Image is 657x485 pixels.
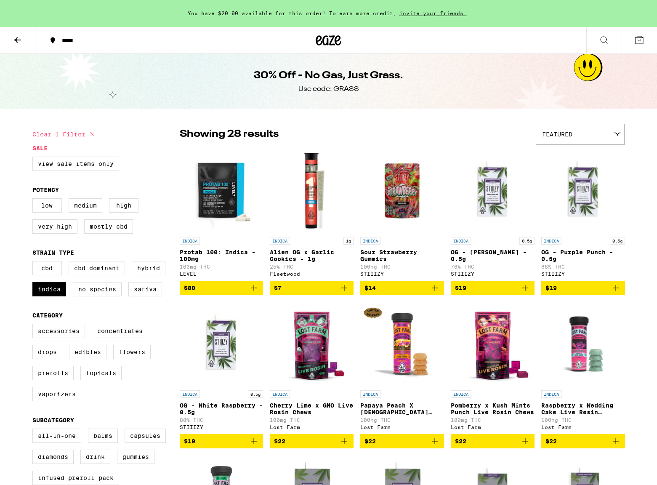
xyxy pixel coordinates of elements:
label: Gummies [117,450,154,464]
label: Indica [32,282,66,296]
p: Pomberry x Kush Mints Punch Live Rosin Chews [451,402,535,416]
img: Lost Farm - Pomberry x Kush Mints Punch Live Rosin Chews [451,302,535,386]
legend: Subcategory [32,417,74,424]
img: Lost Farm - Papaya Peach X Hindu Kush Resin 100mg [360,302,444,386]
label: Very High [32,219,77,234]
p: Raspberry x Wedding Cake Live Resin Gummies [541,402,625,416]
div: STIIIZY [360,271,444,277]
p: Papaya Peach X [DEMOGRAPHIC_DATA] Kush Resin 100mg [360,402,444,416]
label: Vaporizers [32,387,81,401]
label: All-In-One [32,429,81,443]
label: CBD [32,261,62,275]
div: STIIIZY [541,271,625,277]
div: Lost Farm [541,424,625,430]
label: Capsules [125,429,166,443]
p: INDICA [541,237,561,245]
div: LEVEL [180,271,263,277]
label: Drops [32,345,62,359]
p: Cherry Lime x GMO Live Rosin Chews [270,402,354,416]
label: Hybrid [132,261,165,275]
label: Edibles [69,345,106,359]
span: $19 [455,285,466,291]
button: Add to bag [180,281,263,295]
p: INDICA [270,237,290,245]
p: 100mg THC [180,264,263,269]
label: Diamonds [32,450,74,464]
div: Lost Farm [360,424,444,430]
button: Add to bag [541,434,625,448]
button: Add to bag [180,434,263,448]
p: 100mg THC [270,417,354,423]
p: 0.5g [519,237,535,245]
span: $7 [274,285,282,291]
button: Add to bag [360,434,444,448]
label: Mostly CBD [84,219,133,234]
p: Sour Strawberry Gummies [360,249,444,262]
img: STIIIZY - OG - Purple Punch - 0.5g [541,149,625,233]
div: Lost Farm [451,424,535,430]
p: Showing 28 results [180,127,279,141]
label: Infused Preroll Pack [32,471,119,485]
label: View Sale Items Only [32,157,119,171]
a: Open page for OG - White Raspberry - 0.5g from STIIIZY [180,302,263,434]
img: Lost Farm - Raspberry x Wedding Cake Live Resin Gummies [541,302,625,386]
h1: 30% Off - No Gas, Just Grass. [254,69,403,83]
span: $19 [545,285,557,291]
label: CBD Dominant [69,261,125,275]
span: $22 [364,438,376,445]
p: INDICA [180,237,200,245]
span: $22 [545,438,557,445]
p: INDICA [451,237,471,245]
span: $22 [455,438,466,445]
p: INDICA [180,390,200,398]
p: INDICA [541,390,561,398]
img: LEVEL - Protab 100: Indica - 100mg [180,149,263,233]
p: 0.5g [610,237,625,245]
p: INDICA [270,390,290,398]
legend: Strain Type [32,249,74,256]
p: OG - Purple Punch - 0.5g [541,249,625,262]
span: invite your friends. [396,11,470,16]
a: Open page for Protab 100: Indica - 100mg from LEVEL [180,149,263,281]
img: Lost Farm - Cherry Lime x GMO Live Rosin Chews [270,302,354,386]
a: Open page for Sour Strawberry Gummies from STIIIZY [360,149,444,281]
button: Clear 1 filter [32,124,97,145]
span: $14 [364,285,376,291]
button: Add to bag [451,434,535,448]
p: 100mg THC [360,264,444,269]
button: Add to bag [541,281,625,295]
label: High [109,198,138,213]
div: Fleetwood [270,271,354,277]
p: Protab 100: Indica - 100mg [180,249,263,262]
a: Open page for Alien OG x Garlic Cookies - 1g from Fleetwood [270,149,354,281]
a: Open page for Pomberry x Kush Mints Punch Live Rosin Chews from Lost Farm [451,302,535,434]
a: Open page for Papaya Peach X Hindu Kush Resin 100mg from Lost Farm [360,302,444,434]
img: STIIIZY - Sour Strawberry Gummies [360,149,444,233]
div: Lost Farm [270,424,354,430]
img: STIIIZY - OG - King Louis XIII - 0.5g [451,149,535,233]
a: Open page for Cherry Lime x GMO Live Rosin Chews from Lost Farm [270,302,354,434]
p: 88% THC [541,264,625,269]
a: Open page for Raspberry x Wedding Cake Live Resin Gummies from Lost Farm [541,302,625,434]
label: Drink [80,450,110,464]
button: Add to bag [270,434,354,448]
label: Sativa [128,282,162,296]
label: Concentrates [92,324,148,338]
p: 100mg THC [451,417,535,423]
a: Open page for OG - King Louis XIII - 0.5g from STIIIZY [451,149,535,281]
p: Alien OG x Garlic Cookies - 1g [270,249,354,262]
p: 1g [343,237,354,245]
span: $22 [274,438,285,445]
p: INDICA [451,390,471,398]
div: STIIIZY [180,424,263,430]
button: Add to bag [270,281,354,295]
button: Add to bag [360,281,444,295]
p: 0.5g [248,390,263,398]
p: INDICA [360,390,380,398]
legend: Sale [32,145,48,152]
legend: Potency [32,187,59,193]
button: Add to bag [451,281,535,295]
img: STIIIZY - OG - White Raspberry - 0.5g [180,302,263,386]
span: You have $20.00 available for this order! To earn more credit, [188,11,396,16]
p: OG - [PERSON_NAME] - 0.5g [451,249,535,262]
